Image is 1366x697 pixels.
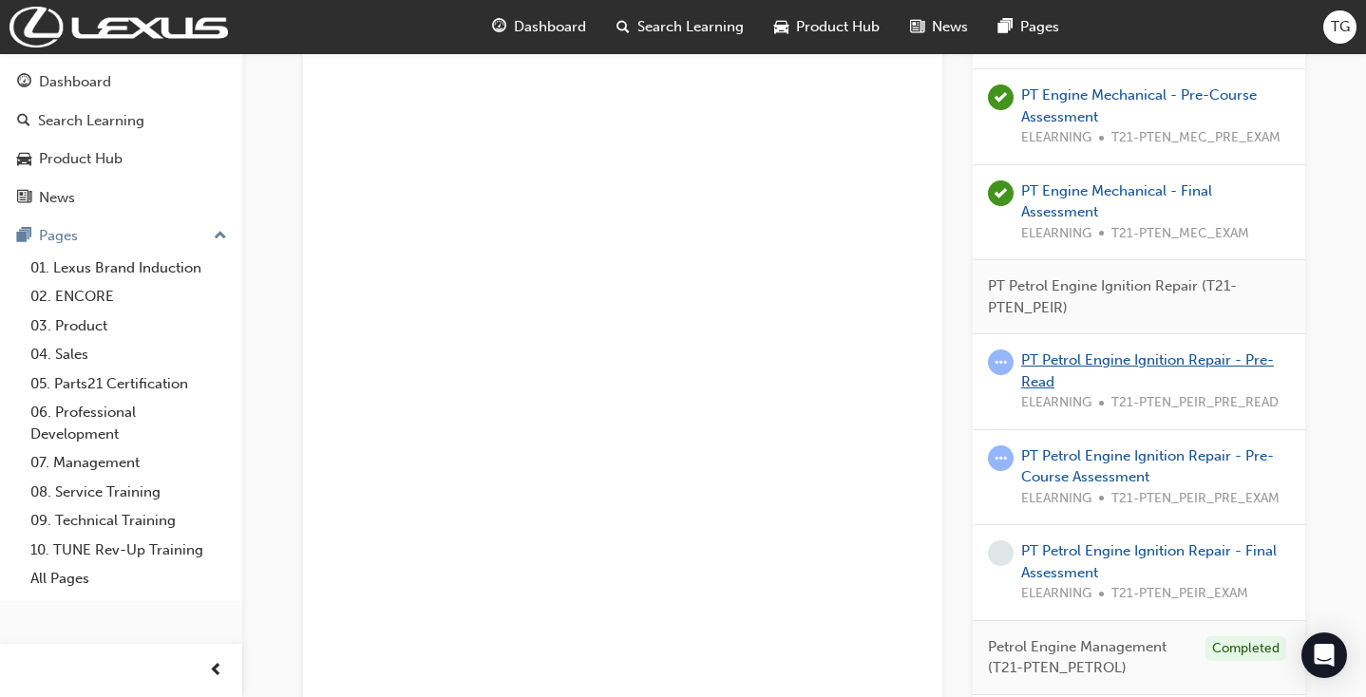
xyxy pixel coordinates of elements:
span: learningRecordVerb_ATTEMPT-icon [988,349,1014,375]
div: Pages [39,225,78,247]
span: News [932,16,968,38]
button: Pages [8,218,235,254]
div: Completed [1205,636,1286,662]
a: Product Hub [8,141,235,177]
div: Open Intercom Messenger [1301,632,1347,678]
span: learningRecordVerb_COMPLETE-icon [988,85,1014,110]
span: ELEARNING [1021,392,1091,414]
span: search-icon [617,15,630,39]
a: Dashboard [8,65,235,100]
a: 03. Product [23,311,235,341]
span: Petrol Engine Management (T21-PTEN_PETROL) [988,636,1190,679]
a: PT Engine Mechanical - Final Assessment [1021,182,1212,221]
span: Search Learning [637,16,744,38]
a: All Pages [23,564,235,593]
span: PT Petrol Engine Ignition Repair (T21-PTEN_PEIR) [988,275,1275,318]
div: Dashboard [39,71,111,93]
span: Dashboard [514,16,586,38]
div: News [39,187,75,209]
span: T21-PTEN_MEC_EXAM [1111,223,1249,245]
div: Search Learning [38,110,144,132]
span: guage-icon [17,74,31,91]
span: Pages [1020,16,1059,38]
img: Trak [9,7,228,47]
span: news-icon [910,15,924,39]
a: 06. Professional Development [23,398,235,448]
span: news-icon [17,190,31,207]
span: ELEARNING [1021,223,1091,245]
a: 08. Service Training [23,478,235,507]
a: pages-iconPages [983,8,1074,47]
a: guage-iconDashboard [477,8,601,47]
span: learningRecordVerb_NONE-icon [988,540,1014,566]
span: T21-PTEN_MEC_PRE_EXAM [1111,127,1281,149]
a: search-iconSearch Learning [601,8,759,47]
a: PT Petrol Engine Ignition Repair - Pre-Course Assessment [1021,447,1274,486]
a: Search Learning [8,104,235,139]
span: TG [1331,16,1350,38]
span: Product Hub [796,16,880,38]
a: 10. TUNE Rev-Up Training [23,536,235,565]
span: pages-icon [998,15,1013,39]
a: 02. ENCORE [23,282,235,311]
span: up-icon [214,224,227,249]
span: learningRecordVerb_COMPLETE-icon [988,180,1014,206]
span: ELEARNING [1021,583,1091,605]
span: ELEARNING [1021,127,1091,149]
span: pages-icon [17,228,31,245]
a: 05. Parts21 Certification [23,369,235,399]
span: T21-PTEN_PEIR_PRE_READ [1111,392,1279,414]
a: PT Petrol Engine Ignition Repair - Pre-Read [1021,351,1274,390]
a: PT Petrol Engine Ignition Repair - Final Assessment [1021,542,1277,581]
span: car-icon [17,151,31,168]
button: TG [1323,10,1357,44]
span: search-icon [17,113,30,130]
a: car-iconProduct Hub [759,8,895,47]
span: car-icon [774,15,788,39]
span: T21-PTEN_PEIR_PRE_EXAM [1111,488,1280,510]
a: 07. Management [23,448,235,478]
a: 04. Sales [23,340,235,369]
span: prev-icon [209,659,223,683]
span: guage-icon [492,15,506,39]
a: 01. Lexus Brand Induction [23,254,235,283]
a: news-iconNews [895,8,983,47]
a: 09. Technical Training [23,506,235,536]
span: learningRecordVerb_ATTEMPT-icon [988,445,1014,471]
span: T21-PTEN_PEIR_EXAM [1111,583,1248,605]
div: Product Hub [39,148,123,170]
a: PT Engine Mechanical - Pre-Course Assessment [1021,86,1257,125]
a: News [8,180,235,216]
span: ELEARNING [1021,488,1091,510]
button: DashboardSearch LearningProduct HubNews [8,61,235,218]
